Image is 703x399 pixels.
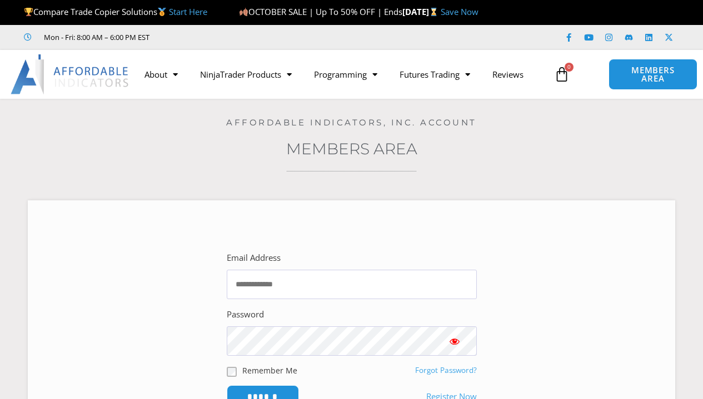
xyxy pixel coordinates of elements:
[169,6,207,17] a: Start Here
[481,62,535,87] a: Reviews
[24,8,33,16] img: 🏆
[11,54,130,94] img: LogoAI | Affordable Indicators – NinjaTrader
[402,6,441,17] strong: [DATE]
[242,365,297,376] label: Remember Me
[441,6,478,17] a: Save Now
[227,250,281,266] label: Email Address
[415,365,477,375] a: Forgot Password?
[286,139,417,158] a: Members Area
[165,32,332,43] iframe: Customer reviews powered by Trustpilot
[537,58,586,90] a: 0
[189,62,303,87] a: NinjaTrader Products
[41,31,149,44] span: Mon - Fri: 8:00 AM – 6:00 PM EST
[24,6,207,17] span: Compare Trade Copier Solutions
[565,63,574,72] span: 0
[240,8,248,16] img: 🍂
[158,8,166,16] img: 🥇
[303,62,388,87] a: Programming
[430,8,438,16] img: ⌛
[620,66,685,83] span: MEMBERS AREA
[388,62,481,87] a: Futures Trading
[432,326,477,356] button: Show password
[133,62,549,87] nav: Menu
[133,62,189,87] a: About
[227,307,264,322] label: Password
[609,59,697,90] a: MEMBERS AREA
[239,6,402,17] span: OCTOBER SALE | Up To 50% OFF | Ends
[226,117,477,128] a: Affordable Indicators, Inc. Account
